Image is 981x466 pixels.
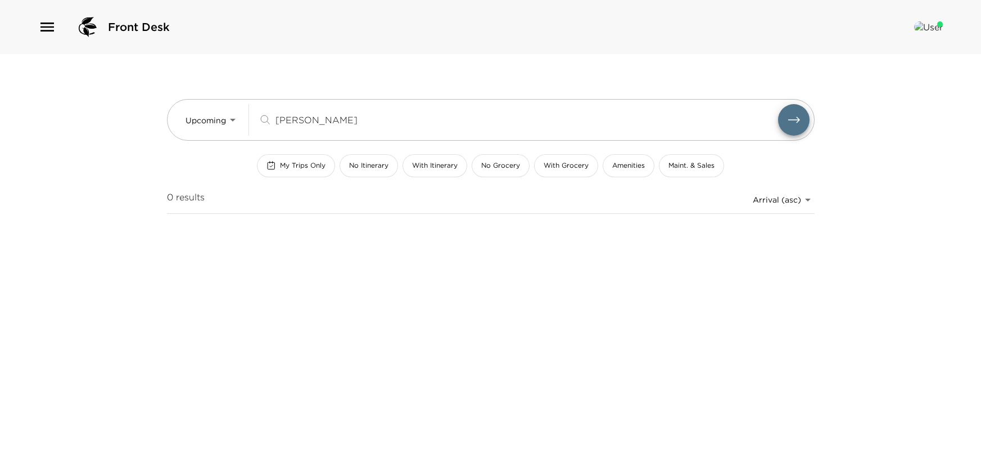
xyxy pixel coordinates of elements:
[108,19,170,35] span: Front Desk
[275,113,778,126] input: Search by traveler, residence, or concierge
[412,161,458,171] span: With Itinerary
[257,154,335,177] button: My Trips Only
[914,21,943,33] img: User
[481,161,520,171] span: No Grocery
[340,154,398,177] button: No Itinerary
[403,154,467,177] button: With Itinerary
[280,161,326,171] span: My Trips Only
[544,161,589,171] span: With Grocery
[186,115,226,126] span: Upcoming
[472,154,530,177] button: No Grocery
[603,154,654,177] button: Amenities
[668,161,715,171] span: Maint. & Sales
[753,195,801,205] span: Arrival (asc)
[349,161,388,171] span: No Itinerary
[612,161,645,171] span: Amenities
[659,154,724,177] button: Maint. & Sales
[167,191,205,209] span: 0 results
[534,154,598,177] button: With Grocery
[74,14,101,41] img: logo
